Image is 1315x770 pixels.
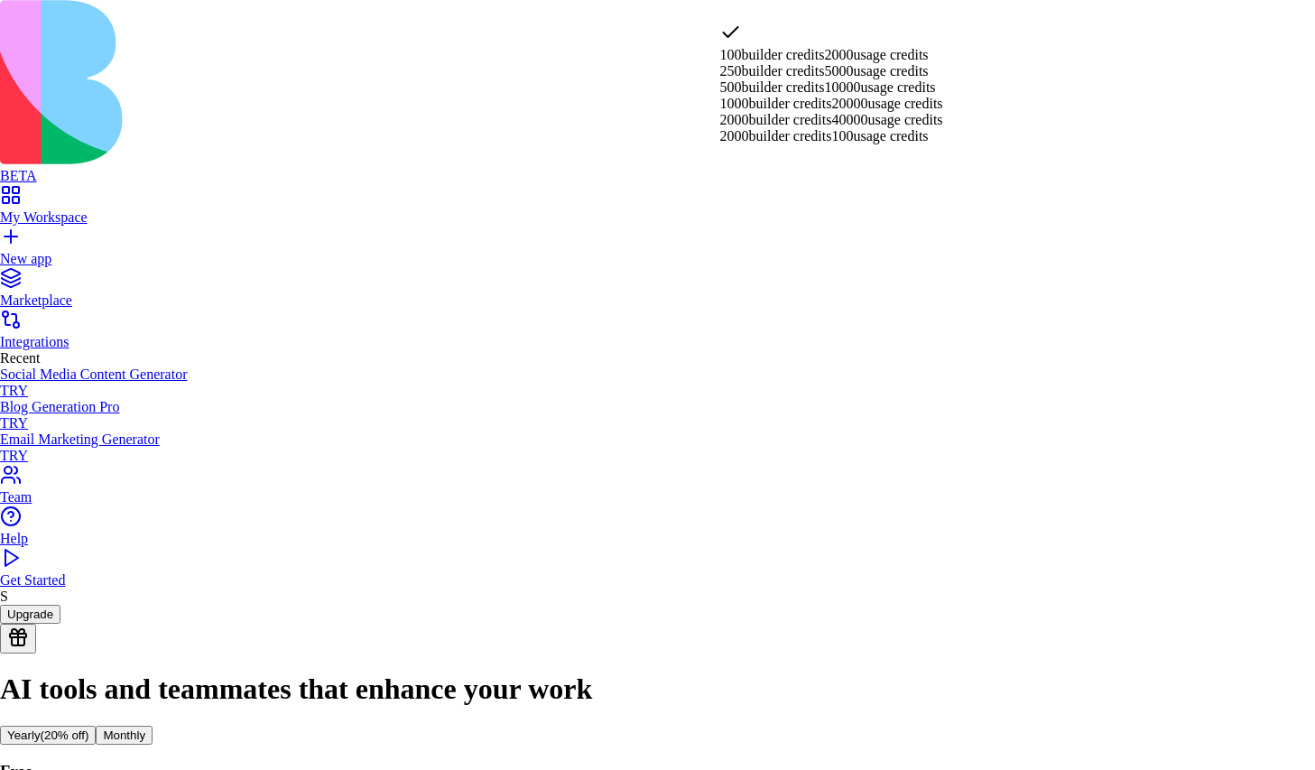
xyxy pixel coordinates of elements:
[824,47,928,62] span: 2000 usage credits
[720,79,825,95] span: 500 builder credits
[831,128,928,144] span: 100 usage credits
[720,112,832,127] span: 2000 builder credits
[824,79,935,95] span: 10000 usage credits
[831,112,942,127] span: 40000 usage credits
[720,63,825,79] span: 250 builder credits
[824,63,928,79] span: 5000 usage credits
[720,47,825,62] span: 100 builder credits
[720,96,832,111] span: 1000 builder credits
[831,96,942,111] span: 20000 usage credits
[720,128,832,144] span: 2000 builder credits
